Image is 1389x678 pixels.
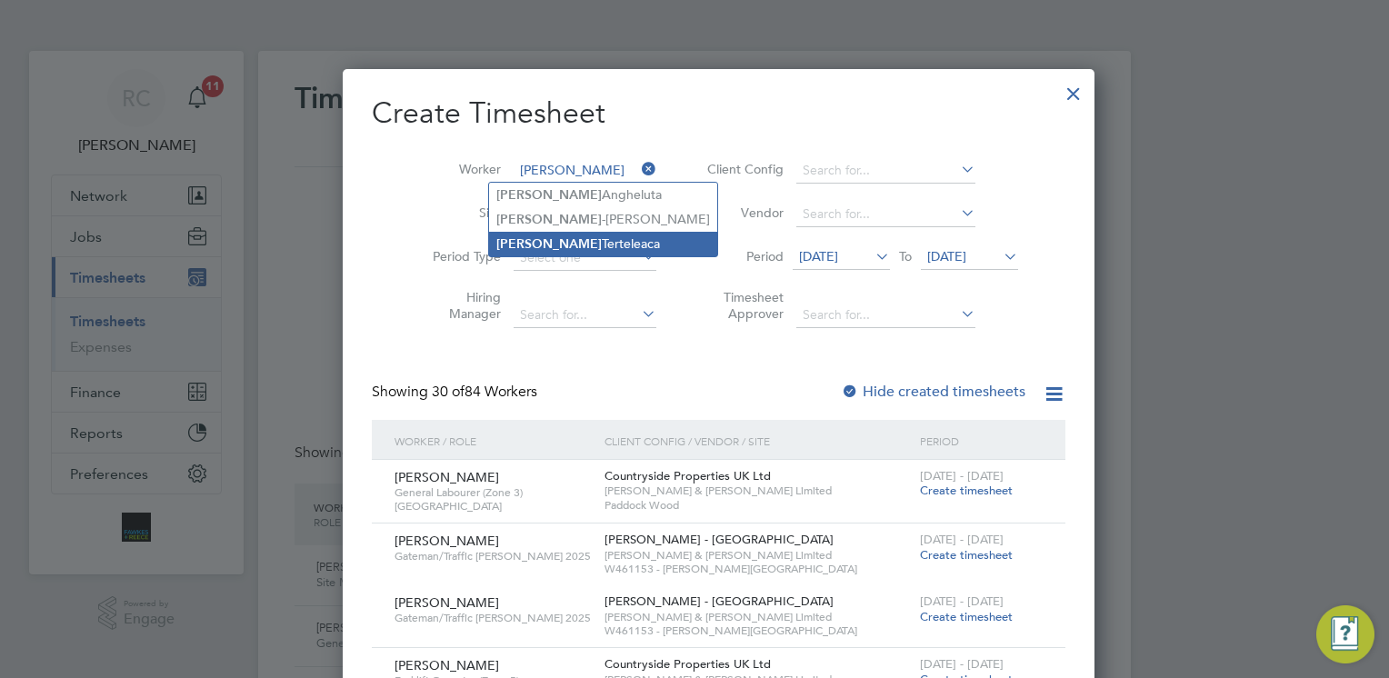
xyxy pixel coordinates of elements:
[920,593,1004,609] span: [DATE] - [DATE]
[514,303,656,328] input: Search for...
[600,420,915,462] div: Client Config / Vendor / Site
[395,485,591,513] span: General Labourer (Zone 3) [GEOGRAPHIC_DATA]
[489,183,717,207] li: Angheluta
[702,289,784,322] label: Timesheet Approver
[432,383,537,401] span: 84 Workers
[605,498,911,513] span: Paddock Wood
[419,248,501,264] label: Period Type
[799,248,838,264] span: [DATE]
[372,95,1065,133] h2: Create Timesheet
[605,562,911,576] span: W461153 - [PERSON_NAME][GEOGRAPHIC_DATA]
[390,420,600,462] div: Worker / Role
[395,469,499,485] span: [PERSON_NAME]
[841,383,1025,401] label: Hide created timesheets
[920,609,1013,624] span: Create timesheet
[920,468,1004,484] span: [DATE] - [DATE]
[702,204,784,221] label: Vendor
[395,657,499,673] span: [PERSON_NAME]
[395,594,499,611] span: [PERSON_NAME]
[920,483,1013,498] span: Create timesheet
[489,207,717,232] li: -[PERSON_NAME]
[796,202,975,227] input: Search for...
[605,656,771,672] span: Countryside Properties UK Ltd
[920,547,1013,563] span: Create timesheet
[372,383,541,402] div: Showing
[1316,605,1374,663] button: Engage Resource Center
[496,212,602,227] b: [PERSON_NAME]
[920,532,1004,547] span: [DATE] - [DATE]
[605,548,911,563] span: [PERSON_NAME] & [PERSON_NAME] Limited
[796,303,975,328] input: Search for...
[489,232,717,256] li: Terteleaca
[395,549,591,563] span: Gateman/Traffic [PERSON_NAME] 2025
[419,161,501,177] label: Worker
[496,187,602,203] b: [PERSON_NAME]
[605,610,911,624] span: [PERSON_NAME] & [PERSON_NAME] Limited
[605,532,834,547] span: [PERSON_NAME] - [GEOGRAPHIC_DATA]
[915,420,1047,462] div: Period
[605,468,771,484] span: Countryside Properties UK Ltd
[927,248,966,264] span: [DATE]
[920,656,1004,672] span: [DATE] - [DATE]
[419,289,501,322] label: Hiring Manager
[432,383,465,401] span: 30 of
[514,158,656,184] input: Search for...
[605,623,911,638] span: W461153 - [PERSON_NAME][GEOGRAPHIC_DATA]
[419,204,501,221] label: Site
[395,611,591,625] span: Gateman/Traffic [PERSON_NAME] 2025
[605,484,911,498] span: [PERSON_NAME] & [PERSON_NAME] Limited
[796,158,975,184] input: Search for...
[894,244,917,268] span: To
[605,593,834,609] span: [PERSON_NAME] - [GEOGRAPHIC_DATA]
[496,236,602,252] b: [PERSON_NAME]
[395,533,499,549] span: [PERSON_NAME]
[702,248,784,264] label: Period
[702,161,784,177] label: Client Config
[514,245,656,271] input: Select one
